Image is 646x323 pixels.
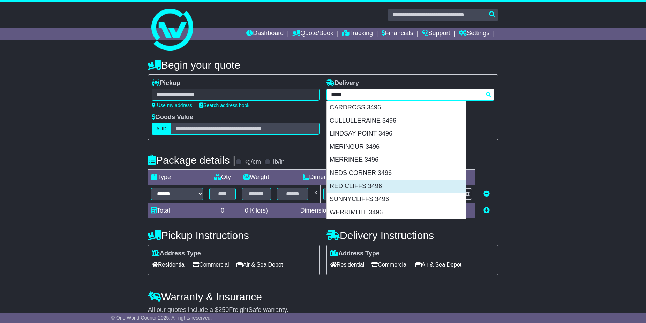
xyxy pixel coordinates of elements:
div: NEDS CORNER 3496 [327,167,466,180]
typeahead: Please provide city [326,89,494,101]
td: Weight [239,170,274,185]
label: Address Type [152,250,201,257]
label: lb/in [273,158,285,166]
span: Residential [152,259,186,270]
div: CULLULLERAINE 3496 [327,114,466,128]
div: MERINGUR 3496 [327,140,466,154]
h4: Package details | [148,154,235,166]
span: Commercial [193,259,229,270]
label: Goods Value [152,114,193,121]
span: Air & Sea Depot [415,259,462,270]
label: kg/cm [244,158,261,166]
a: Add new item [483,207,490,214]
div: LINDSAY POINT 3496 [327,127,466,140]
span: Air & Sea Depot [236,259,283,270]
label: AUD [152,123,171,135]
td: Dimensions in Centimetre(s) [274,203,404,218]
h4: Pickup Instructions [148,230,320,241]
span: Residential [330,259,364,270]
a: Financials [382,28,413,40]
div: RED CLIFFS 3496 [327,180,466,193]
div: SUNNYCLIFFS 3496 [327,193,466,206]
a: Quote/Book [292,28,333,40]
h4: Begin your quote [148,59,498,71]
td: x [311,185,320,203]
div: WERRIMULL 3496 [327,206,466,219]
a: Support [422,28,450,40]
a: Tracking [342,28,373,40]
label: Pickup [152,79,180,87]
label: Delivery [326,79,359,87]
span: 0 [245,207,248,214]
a: Settings [459,28,489,40]
span: Commercial [371,259,407,270]
a: Search address book [199,102,249,108]
a: Remove this item [483,190,490,197]
span: 250 [218,306,229,313]
h4: Warranty & Insurance [148,291,498,302]
span: © One World Courier 2025. All rights reserved. [111,315,212,321]
a: Use my address [152,102,192,108]
h4: Delivery Instructions [326,230,498,241]
a: Dashboard [246,28,284,40]
td: Kilo(s) [239,203,274,218]
label: Address Type [330,250,380,257]
div: MERRINEE 3496 [327,153,466,167]
div: CARDROSS 3496 [327,101,466,114]
td: Qty [206,170,239,185]
td: Dimensions (L x W x H) [274,170,404,185]
td: 0 [206,203,239,218]
td: Type [148,170,206,185]
td: Total [148,203,206,218]
div: All our quotes include a $ FreightSafe warranty. [148,306,498,314]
